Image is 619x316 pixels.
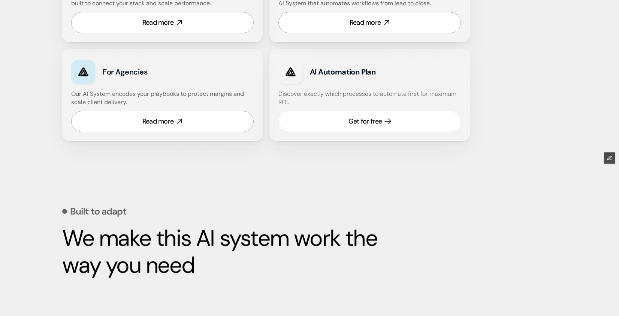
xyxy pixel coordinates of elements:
button: Edit Framer Content [604,152,615,164]
div: Get for free [348,117,382,126]
h4: Our AI System encodes your playbooks to protect margins and scale client delivery. [71,90,254,107]
p: Built to adapt [70,207,126,216]
a: Get for free [278,111,461,132]
strong: We make this AI system work the way you need [62,224,382,280]
strong: AI Automation Plan [310,67,375,77]
div: Read more [142,117,174,126]
a: Read more [71,111,254,132]
h3: For Agencies [103,67,205,77]
h4: Discover exactly which processes to automate first for maximum ROI. [278,90,461,107]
